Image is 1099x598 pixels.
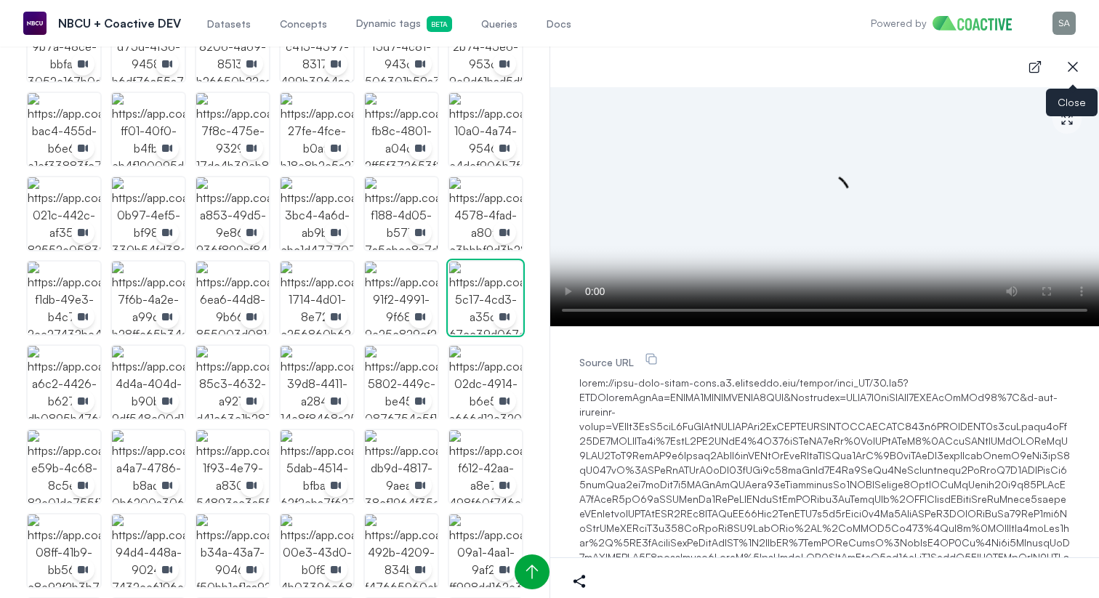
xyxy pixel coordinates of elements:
[112,514,185,587] img: https://app.coactive.ai/assets/ui/images/coactive/apex_CA_1754506864065/ca48a536-94d4-448a-9024-7...
[196,346,269,419] img: https://app.coactive.ai/assets/ui/images/coactive/apex_CA_1754506864065/9744731b-85c3-4632-a921-d...
[871,16,927,31] p: Powered by
[449,430,522,503] img: https://app.coactive.ai/assets/ui/images/coactive/apex_CA_1754506864065/9adcf8a8-f612-42aa-a8e7-4...
[23,12,47,35] img: NBCU + Coactive DEV
[1052,12,1076,35] img: Menu for the logged in user
[281,430,353,503] img: https://app.coactive.ai/assets/ui/images/coactive/apex_CA_1754506864065/b88c67f6-5dab-4514-bfba-6...
[365,262,438,334] img: https://app.coactive.ai/assets/ui/images/coactive/apex_CA_1754506864065/f5342fb7-91f2-4991-9f68-9...
[427,16,452,32] span: Beta
[579,356,661,368] label: Source URL
[281,346,353,419] img: https://app.coactive.ai/assets/ui/images/coactive/apex_CA_1754506864065/0d80f64e-39d8-4411-a284-1...
[196,93,269,166] img: https://app.coactive.ai/assets/ui/images/coactive/apex_CA_1754506864065/311f079e-7f8c-475e-9329-1...
[112,93,185,166] img: https://app.coactive.ai/assets/ui/images/coactive/apex_CA_1754506864065/e3cf58d1-ff01-40f0-b4fb-e...
[365,93,438,166] img: https://app.coactive.ai/assets/ui/images/coactive/apex_CA_1754506864065/70d80575-fb8c-4801-a04c-2...
[356,16,452,32] span: Dynamic tags
[28,514,100,587] img: https://app.coactive.ai/assets/ui/images/coactive/apex_CA_1754506864065/ba9f82a5-08ff-41b9-bb56-c...
[449,346,522,419] img: https://app.coactive.ai/assets/ui/images/coactive/apex_CA_1754506864065/31f417f2-02dc-4914-b6e5-a...
[112,177,185,250] img: https://app.coactive.ai/assets/ui/images/coactive/apex_CA_1754506864065/74cf02b1-0b97-4ef5-bf98-3...
[281,514,353,587] img: https://app.coactive.ai/assets/ui/images/coactive/apex_CA_1754506864065/1480c005-00e3-43d0-b0f8-4...
[365,177,438,250] img: https://app.coactive.ai/assets/ui/images/coactive/apex_CA_1754506864065/9a7a34ea-f188-4d05-b571-7...
[28,430,100,503] img: https://app.coactive.ai/assets/ui/images/coactive/apex_CA_1754506864065/4362f9bf-e59b-4c68-8c5e-8...
[933,16,1023,31] img: Home
[481,17,518,31] span: Queries
[196,430,269,503] img: https://app.coactive.ai/assets/ui/images/coactive/apex_CA_1754506864065/7c8ce049-1f93-4e79-a830-5...
[28,177,100,250] img: https://app.coactive.ai/assets/ui/images/coactive/apex_CA_1754506864065/89f472b3-021c-442c-af35-8...
[112,262,185,334] img: https://app.coactive.ai/assets/ui/images/coactive/apex_CA_1754506864065/74c858e5-7f6b-4a2e-a99d-b...
[112,346,185,419] img: https://app.coactive.ai/assets/ui/images/coactive/apex_CA_1754506864065/55dad7b8-4d4a-404d-b90b-9...
[28,262,100,334] img: https://app.coactive.ai/assets/ui/images/coactive/apex_CA_1754506864065/5c159698-f1db-49e3-b4c7-2...
[449,262,522,334] img: https://app.coactive.ai/assets/ui/images/coactive/apex_CA_1754506864065/1ed3f14e-5c17-4cd3-a35c-6...
[28,346,100,419] img: https://app.coactive.ai/assets/ui/images/coactive/apex_CA_1754506864065/08a6aab4-a6c2-4426-b627-d...
[449,514,522,587] img: https://app.coactive.ai/assets/ui/images/coactive/apex_CA_1754506864065/64eec3a2-09a1-4aa1-9af2-f...
[365,430,438,503] img: https://app.coactive.ai/assets/ui/images/coactive/apex_CA_1754506864065/9294a497-db9d-4817-9aea-3...
[281,177,353,250] img: https://app.coactive.ai/assets/ui/images/coactive/apex_CA_1754506864065/165abe65-3bc4-4a6d-ab9b-c...
[280,17,327,31] span: Concepts
[281,93,353,166] img: https://app.coactive.ai/assets/ui/images/coactive/apex_CA_1754506864065/e202dcdb-27fe-4fce-b0af-b...
[196,177,269,250] img: https://app.coactive.ai/assets/ui/images/coactive/apex_CA_1754506864065/0ef2524f-a853-49d5-9e86-9...
[196,262,269,334] img: https://app.coactive.ai/assets/ui/images/coactive/apex_CA_1754506864065/cd314935-6ea6-44d8-9b66-8...
[641,349,661,370] button: Source URL
[449,93,522,166] img: https://app.coactive.ai/assets/ui/images/coactive/apex_CA_1754506864065/eda6b39d-10a0-4a74-9546-e...
[365,346,438,419] img: https://app.coactive.ai/assets/ui/images/coactive/apex_CA_1754506864065/d8c3d0a3-5802-449c-be45-0...
[365,514,438,587] img: https://app.coactive.ai/assets/ui/images/coactive/apex_CA_1754506864065/efa73699-492b-4209-834b-f...
[196,514,269,587] img: https://app.coactive.ai/assets/ui/images/coactive/apex_CA_1754506864065/500a773c-b34a-43a7-9046-f...
[112,430,185,503] img: https://app.coactive.ai/assets/ui/images/coactive/apex_CA_1754506864065/27e4c60e-a4a7-4786-b8ad-0...
[58,15,181,32] p: NBCU + Coactive DEV
[281,262,353,334] img: https://app.coactive.ai/assets/ui/images/coactive/apex_CA_1754506864065/52893cc1-1714-4d01-8e72-c...
[207,17,251,31] span: Datasets
[449,177,522,250] img: https://app.coactive.ai/assets/ui/images/coactive/apex_CA_1754506864065/39840f4a-4578-4fad-a80f-c...
[28,93,100,166] img: https://app.coactive.ai/assets/ui/images/coactive/apex_CA_1754506864065/014abefc-bac4-455d-b6e6-e...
